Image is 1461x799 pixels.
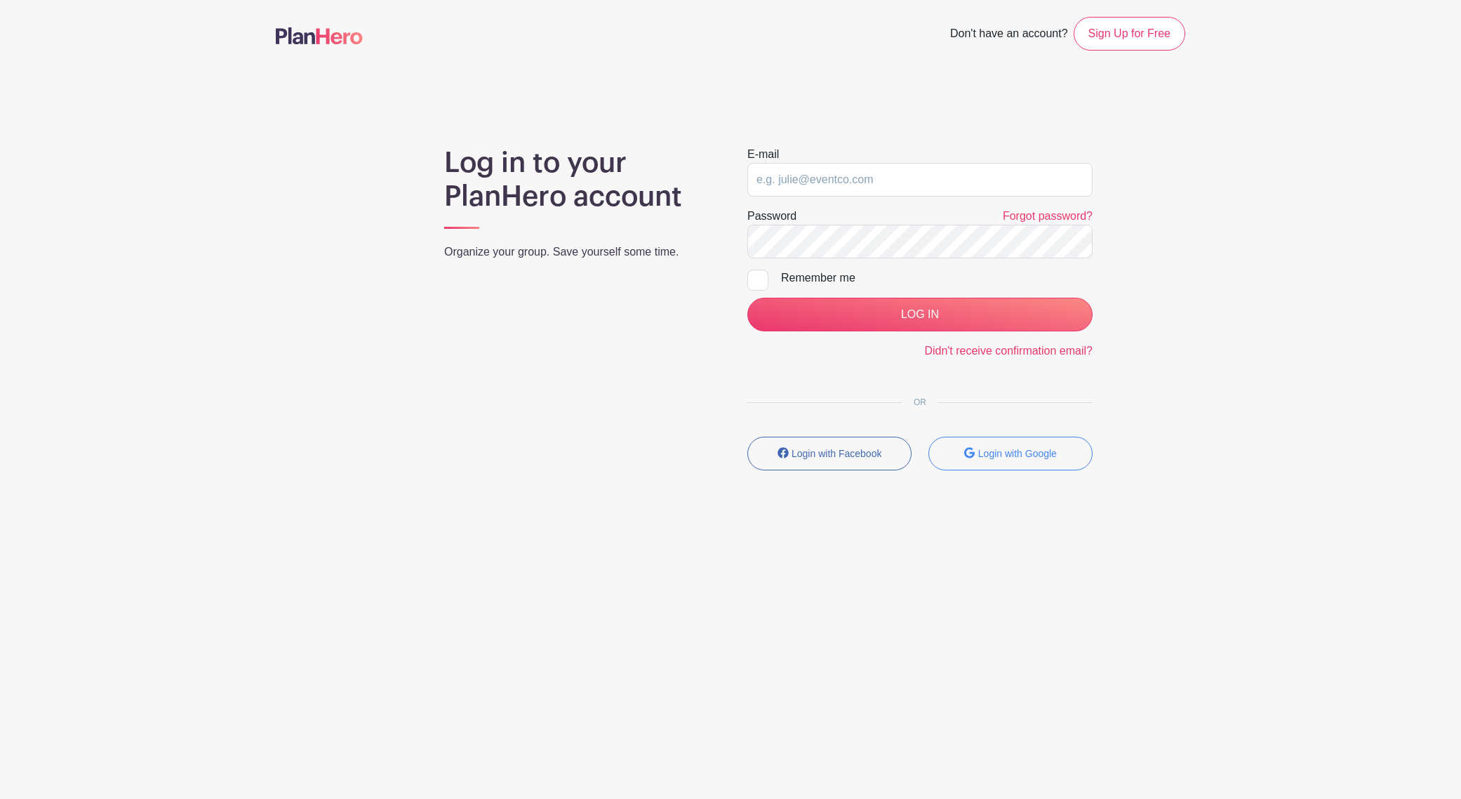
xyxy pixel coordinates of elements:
[781,270,1093,286] div: Remember me
[747,298,1093,331] input: LOG IN
[444,146,714,213] h1: Log in to your PlanHero account
[1003,210,1093,222] a: Forgot password?
[747,208,796,225] label: Password
[444,244,714,260] p: Organize your group. Save yourself some time.
[276,27,363,44] img: logo-507f7623f17ff9eddc593b1ce0a138ce2505c220e1c5a4e2b4648c50719b7d32.svg
[924,345,1093,357] a: Didn't receive confirmation email?
[978,448,1057,459] small: Login with Google
[747,163,1093,197] input: e.g. julie@eventco.com
[792,448,881,459] small: Login with Facebook
[928,437,1093,470] button: Login with Google
[747,146,779,163] label: E-mail
[1074,17,1185,51] a: Sign Up for Free
[747,437,912,470] button: Login with Facebook
[902,397,938,407] span: OR
[950,20,1068,51] span: Don't have an account?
